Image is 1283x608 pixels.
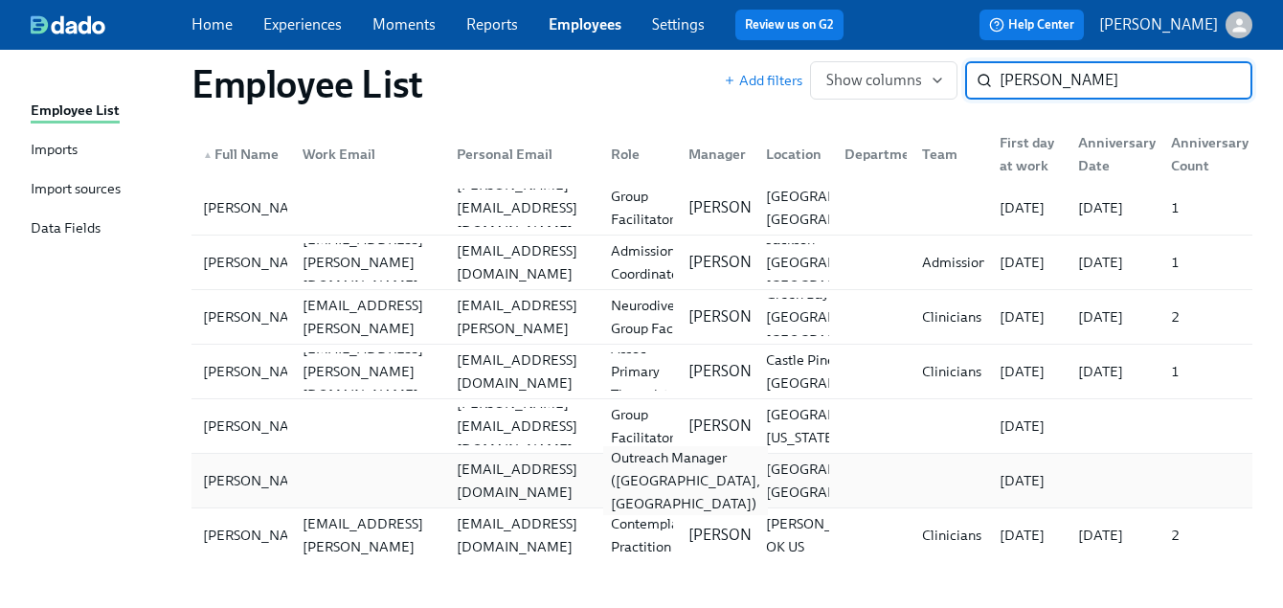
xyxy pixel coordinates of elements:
[735,10,844,40] button: Review us on G2
[287,135,441,173] div: Work Email
[191,399,1252,454] a: [PERSON_NAME][PERSON_NAME][EMAIL_ADDRESS][DOMAIN_NAME]Group Facilitator[PERSON_NAME][GEOGRAPHIC_D...
[758,403,918,449] div: [GEOGRAPHIC_DATA], [US_STATE]
[191,454,1252,508] a: [PERSON_NAME][EMAIL_ADDRESS][DOMAIN_NAME]Outreach Manager ([GEOGRAPHIC_DATA], [GEOGRAPHIC_DATA])[...
[441,135,596,173] div: Personal Email
[1070,251,1156,274] div: [DATE]
[1000,61,1252,100] input: Search by name
[195,143,287,166] div: Full Name
[31,139,176,163] a: Imports
[31,100,176,124] a: Employee List
[914,251,1000,274] div: Admissions
[295,337,441,406] div: [EMAIL_ADDRESS][PERSON_NAME][DOMAIN_NAME]
[449,143,596,166] div: Personal Email
[1070,305,1156,328] div: [DATE]
[688,361,807,382] p: [PERSON_NAME]
[992,251,1062,274] div: [DATE]
[758,349,914,394] div: Castle Pines CO [GEOGRAPHIC_DATA]
[191,236,1252,290] a: [PERSON_NAME][EMAIL_ADDRESS][PERSON_NAME][DOMAIN_NAME][EMAIL_ADDRESS][DOMAIN_NAME]Admissions Coor...
[31,15,191,34] a: dado
[989,15,1074,34] span: Help Center
[191,61,423,107] h1: Employee List
[191,345,1252,399] a: [PERSON_NAME][EMAIL_ADDRESS][PERSON_NAME][DOMAIN_NAME][EMAIL_ADDRESS][DOMAIN_NAME]Assoc Primary T...
[191,290,1252,345] a: [PERSON_NAME][PERSON_NAME][EMAIL_ADDRESS][PERSON_NAME][DOMAIN_NAME][PERSON_NAME][EMAIL_ADDRESS][P...
[603,337,676,406] div: Assoc Primary Therapist
[31,100,120,124] div: Employee List
[603,512,709,558] div: Contemplative Practition
[1099,11,1252,38] button: [PERSON_NAME]
[31,217,176,241] a: Data Fields
[603,403,682,449] div: Group Facilitator
[914,524,989,547] div: Clinicians
[195,196,323,219] div: [PERSON_NAME]
[372,15,436,34] a: Moments
[195,469,323,492] div: [PERSON_NAME]
[466,15,518,34] a: Reports
[191,290,1252,344] div: [PERSON_NAME][PERSON_NAME][EMAIL_ADDRESS][PERSON_NAME][DOMAIN_NAME][PERSON_NAME][EMAIL_ADDRESS][P...
[758,185,918,231] div: [GEOGRAPHIC_DATA], [GEOGRAPHIC_DATA]
[810,61,957,100] button: Show columns
[1163,131,1256,177] div: Anniversary Count
[295,228,441,297] div: [EMAIL_ADDRESS][PERSON_NAME][DOMAIN_NAME]
[191,508,1252,562] div: [PERSON_NAME][PERSON_NAME][EMAIL_ADDRESS][PERSON_NAME][DOMAIN_NAME][EMAIL_ADDRESS][DOMAIN_NAME]Co...
[1070,360,1156,383] div: [DATE]
[1063,135,1156,173] div: Anniversary Date
[751,135,828,173] div: Location
[449,271,596,363] div: [PERSON_NAME][EMAIL_ADDRESS][PERSON_NAME][DOMAIN_NAME]
[724,71,802,90] button: Add filters
[1070,196,1156,219] div: [DATE]
[758,512,886,558] div: [PERSON_NAME] OK US
[195,305,323,328] div: [PERSON_NAME]
[191,181,1252,235] div: [PERSON_NAME][PERSON_NAME][EMAIL_ADDRESS][DOMAIN_NAME]Group Facilitator[PERSON_NAME][GEOGRAPHIC_D...
[673,135,751,173] div: Manager
[652,15,705,34] a: Settings
[31,178,121,202] div: Import sources
[191,399,1252,453] div: [PERSON_NAME][PERSON_NAME][EMAIL_ADDRESS][DOMAIN_NAME]Group Facilitator[PERSON_NAME][GEOGRAPHIC_D...
[758,282,914,351] div: Green Bay [GEOGRAPHIC_DATA] [GEOGRAPHIC_DATA]
[603,294,715,340] div: Neurodivergent Group Faci
[191,454,1252,507] div: [PERSON_NAME][EMAIL_ADDRESS][DOMAIN_NAME]Outreach Manager ([GEOGRAPHIC_DATA], [GEOGRAPHIC_DATA])[...
[1163,251,1249,274] div: 1
[449,173,596,242] div: [PERSON_NAME][EMAIL_ADDRESS][DOMAIN_NAME]
[195,415,323,438] div: [PERSON_NAME]
[837,143,932,166] div: Department
[688,525,807,546] p: [PERSON_NAME]
[191,345,1252,398] div: [PERSON_NAME][EMAIL_ADDRESS][PERSON_NAME][DOMAIN_NAME][EMAIL_ADDRESS][DOMAIN_NAME]Assoc Primary T...
[992,196,1062,219] div: [DATE]
[1163,196,1249,219] div: 1
[914,305,989,328] div: Clinicians
[745,15,834,34] a: Review us on G2
[449,458,596,504] div: [EMAIL_ADDRESS][DOMAIN_NAME]
[992,131,1062,177] div: First day at work
[195,251,323,274] div: [PERSON_NAME]
[449,392,596,461] div: [PERSON_NAME][EMAIL_ADDRESS][DOMAIN_NAME]
[992,360,1062,383] div: [DATE]
[449,349,596,394] div: [EMAIL_ADDRESS][DOMAIN_NAME]
[603,143,673,166] div: Role
[1070,524,1156,547] div: [DATE]
[549,15,621,34] a: Employees
[826,71,941,90] span: Show columns
[758,143,829,166] div: Location
[195,524,323,547] div: [PERSON_NAME]
[688,252,807,273] p: [PERSON_NAME]
[195,360,323,383] div: [PERSON_NAME]
[1070,131,1163,177] div: Anniversary Date
[603,185,682,231] div: Group Facilitator
[914,143,984,166] div: Team
[295,489,441,581] div: [PERSON_NAME][EMAIL_ADDRESS][PERSON_NAME][DOMAIN_NAME]
[31,15,105,34] img: dado
[449,512,596,558] div: [EMAIL_ADDRESS][DOMAIN_NAME]
[1163,524,1249,547] div: 2
[295,271,441,363] div: [PERSON_NAME][EMAIL_ADDRESS][PERSON_NAME][DOMAIN_NAME]
[603,239,691,285] div: Admissions Coordinator
[31,178,176,202] a: Import sources
[907,135,984,173] div: Team
[1163,360,1249,383] div: 1
[681,143,754,166] div: Manager
[992,415,1062,438] div: [DATE]
[688,197,807,218] p: [PERSON_NAME]
[992,469,1062,492] div: [DATE]
[992,305,1062,328] div: [DATE]
[31,139,78,163] div: Imports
